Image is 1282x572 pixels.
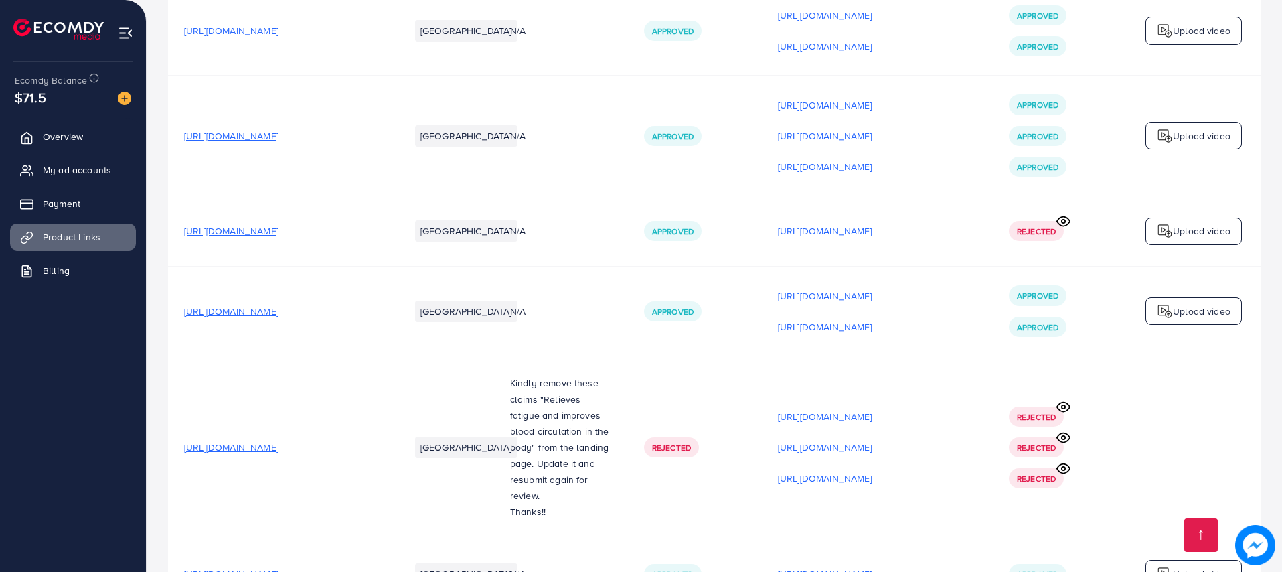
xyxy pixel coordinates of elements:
[778,38,872,54] p: [URL][DOMAIN_NAME]
[1017,10,1058,21] span: Approved
[778,97,872,113] p: [URL][DOMAIN_NAME]
[1173,303,1230,319] p: Upload video
[1173,128,1230,144] p: Upload video
[1017,473,1056,484] span: Rejected
[778,7,872,23] p: [URL][DOMAIN_NAME]
[778,319,872,335] p: [URL][DOMAIN_NAME]
[1017,442,1056,453] span: Rejected
[778,439,872,455] p: [URL][DOMAIN_NAME]
[118,92,131,105] img: image
[1157,223,1173,239] img: logo
[15,88,46,107] span: $71.5
[10,123,136,150] a: Overview
[184,441,278,454] span: [URL][DOMAIN_NAME]
[15,74,87,87] span: Ecomdy Balance
[510,24,526,38] span: N/A
[118,25,133,41] img: menu
[1017,131,1058,142] span: Approved
[1017,161,1058,173] span: Approved
[1017,99,1058,111] span: Approved
[1157,303,1173,319] img: logo
[510,129,526,143] span: N/A
[510,375,612,504] p: Kindly remove these claims "Relieves fatigue and improves blood circulation in the body" from the...
[1157,23,1173,39] img: logo
[184,129,278,143] span: [URL][DOMAIN_NAME]
[43,197,80,210] span: Payment
[43,264,70,277] span: Billing
[510,224,526,238] span: N/A
[10,190,136,217] a: Payment
[778,159,872,175] p: [URL][DOMAIN_NAME]
[652,306,694,317] span: Approved
[43,230,100,244] span: Product Links
[510,504,612,520] p: Thanks!!
[415,220,517,242] li: [GEOGRAPHIC_DATA]
[1017,411,1056,423] span: Rejected
[13,19,104,40] img: logo
[184,24,278,38] span: [URL][DOMAIN_NAME]
[778,288,872,304] p: [URL][DOMAIN_NAME]
[652,226,694,237] span: Approved
[652,131,694,142] span: Approved
[1173,223,1230,239] p: Upload video
[184,305,278,318] span: [URL][DOMAIN_NAME]
[1173,23,1230,39] p: Upload video
[10,157,136,184] a: My ad accounts
[652,25,694,37] span: Approved
[184,224,278,238] span: [URL][DOMAIN_NAME]
[415,125,517,147] li: [GEOGRAPHIC_DATA]
[778,409,872,425] p: [URL][DOMAIN_NAME]
[415,20,517,42] li: [GEOGRAPHIC_DATA]
[1157,128,1173,144] img: logo
[1017,226,1056,237] span: Rejected
[43,163,111,177] span: My ad accounts
[1017,41,1058,52] span: Approved
[510,305,526,318] span: N/A
[415,437,517,458] li: [GEOGRAPHIC_DATA]
[43,130,83,143] span: Overview
[1017,290,1058,301] span: Approved
[1017,321,1058,333] span: Approved
[778,128,872,144] p: [URL][DOMAIN_NAME]
[778,223,872,239] p: [URL][DOMAIN_NAME]
[10,257,136,284] a: Billing
[1235,525,1275,565] img: image
[652,442,691,453] span: Rejected
[415,301,517,322] li: [GEOGRAPHIC_DATA]
[778,470,872,486] p: [URL][DOMAIN_NAME]
[10,224,136,251] a: Product Links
